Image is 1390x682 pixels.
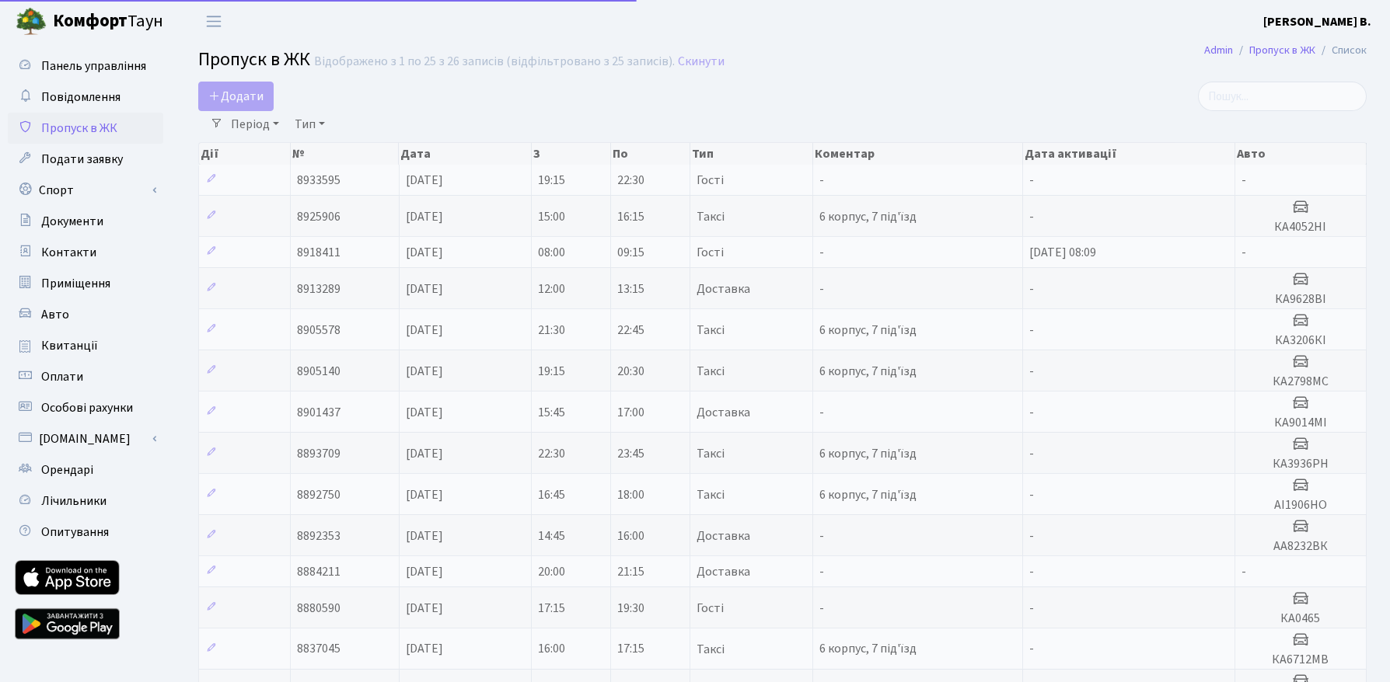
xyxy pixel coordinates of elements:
[41,524,109,541] span: Опитування
[406,322,443,339] span: [DATE]
[819,445,917,462] span: 6 корпус, 7 під'їзд
[1029,280,1034,298] span: -
[8,237,163,268] a: Контакти
[1263,12,1371,31] a: [PERSON_NAME] В.
[538,280,565,298] span: 12:00
[53,9,163,35] span: Таун
[697,489,725,501] span: Таксі
[288,111,331,137] a: Тип
[617,363,644,380] span: 20:30
[406,363,443,380] span: [DATE]
[297,404,341,421] span: 8901437
[1029,641,1034,658] span: -
[538,641,565,658] span: 16:00
[1242,611,1360,626] h5: КА0465
[41,120,117,137] span: Пропуск в ЖК
[1242,292,1360,307] h5: КА9628ВІ
[813,143,1023,165] th: Коментар
[1235,143,1367,165] th: Авто
[697,447,725,460] span: Таксі
[41,461,93,478] span: Орендарі
[1181,34,1390,67] nav: breadcrumb
[1242,220,1360,235] h5: КА4052НІ
[41,151,123,168] span: Подати заявку
[8,82,163,113] a: Повідомлення
[1029,563,1034,580] span: -
[1029,445,1034,462] span: -
[617,600,644,617] span: 19:30
[1242,563,1246,580] span: -
[208,88,264,105] span: Додати
[406,445,443,462] span: [DATE]
[819,322,917,339] span: 6 корпус, 7 під'їзд
[198,82,274,111] a: Додати
[617,641,644,658] span: 17:15
[538,527,565,545] span: 14:45
[678,54,725,69] a: Скинути
[697,406,750,419] span: Доставка
[819,280,824,298] span: -
[697,530,750,542] span: Доставка
[194,9,233,34] button: Переключити навігацію
[1242,374,1360,389] h5: КА2798МС
[690,143,813,165] th: Тип
[8,517,163,548] a: Опитування
[1242,172,1246,189] span: -
[8,268,163,299] a: Приміщення
[1242,416,1360,430] h5: КА9014МІ
[538,445,565,462] span: 22:30
[297,280,341,298] span: 8913289
[1029,208,1034,225] span: -
[41,275,110,292] span: Приміщення
[406,486,443,503] span: [DATE]
[538,172,565,189] span: 19:15
[538,404,565,421] span: 15:45
[297,322,341,339] span: 8905578
[697,211,725,223] span: Таксі
[8,361,163,392] a: Оплати
[8,144,163,175] a: Подати заявку
[8,175,163,206] a: Спорт
[1249,42,1315,58] a: Пропуск в ЖК
[611,143,690,165] th: По
[41,213,103,230] span: Документи
[41,306,69,323] span: Авто
[1198,82,1367,111] input: Пошук...
[297,363,341,380] span: 8905140
[1029,486,1034,503] span: -
[697,246,724,259] span: Гості
[1242,244,1246,261] span: -
[1029,322,1034,339] span: -
[617,172,644,189] span: 22:30
[8,50,163,82] a: Панель управління
[819,172,824,189] span: -
[697,283,750,295] span: Доставка
[406,600,443,617] span: [DATE]
[617,404,644,421] span: 17:00
[819,486,917,503] span: 6 корпус, 7 під'їзд
[697,174,724,186] span: Гості
[1242,498,1360,513] h5: АІ1906НО
[314,54,675,69] div: Відображено з 1 по 25 з 26 записів (відфільтровано з 25 записів).
[697,324,725,336] span: Таксі
[41,57,146,75] span: Панель управління
[406,172,443,189] span: [DATE]
[53,9,127,33] b: Комфорт
[406,404,443,421] span: [DATE]
[538,486,565,503] span: 16:45
[538,208,565,225] span: 15:00
[225,111,285,137] a: Період
[41,89,120,106] span: Повідомлення
[1029,600,1034,617] span: -
[532,143,611,165] th: З
[41,337,98,354] span: Квитанції
[538,322,565,339] span: 21:30
[1029,527,1034,545] span: -
[297,208,341,225] span: 8925906
[8,454,163,485] a: Орендарі
[8,330,163,361] a: Квитанції
[199,143,291,165] th: Дії
[8,485,163,517] a: Лічильники
[538,563,565,580] span: 20:00
[406,563,443,580] span: [DATE]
